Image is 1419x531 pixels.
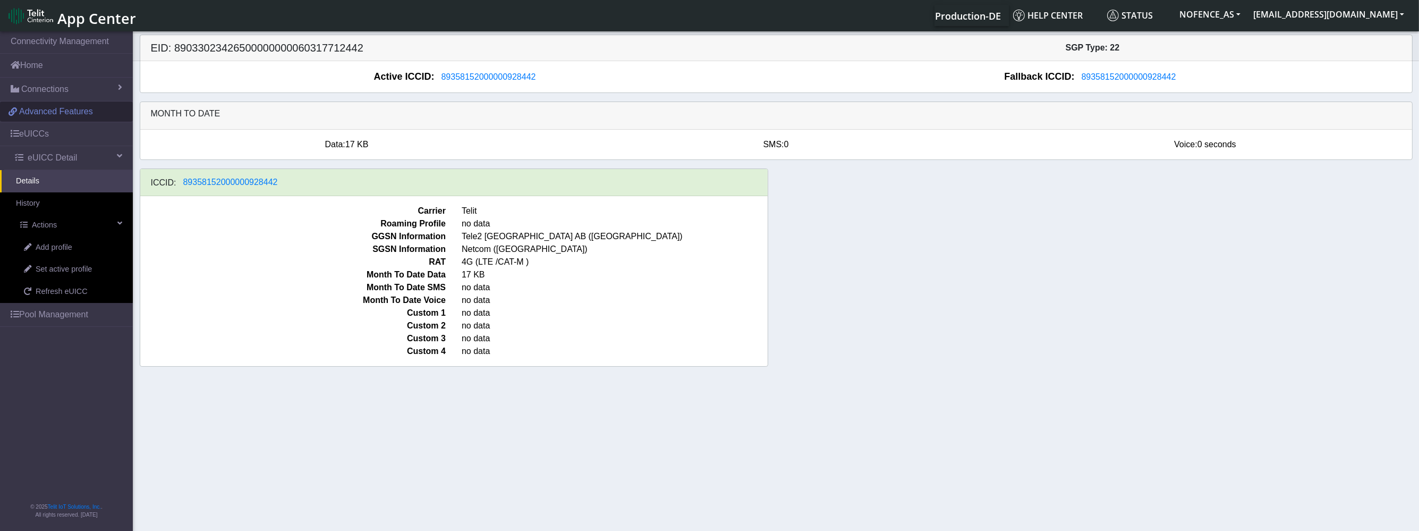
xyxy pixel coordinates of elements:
[4,146,133,170] a: eUICC Detail
[934,5,1000,26] a: Your current platform instance
[36,242,72,254] span: Add profile
[9,4,134,27] a: App Center
[435,70,543,84] button: 89358152000000928442
[151,108,1401,119] h6: Month to date
[9,7,53,24] img: logo-telit-cinterion-gw-new.png
[1197,140,1236,149] span: 0 seconds
[1075,70,1183,84] button: 89358152000000928442
[21,83,69,96] span: Connections
[151,178,176,188] h6: ICCID:
[36,264,92,275] span: Set active profile
[1103,5,1173,26] a: Status
[454,268,776,281] span: 17 KB
[132,319,454,332] span: Custom 2
[132,332,454,345] span: Custom 3
[454,332,776,345] span: no data
[454,205,776,217] span: Telit
[454,243,776,256] span: Netcom ([GEOGRAPHIC_DATA])
[1013,10,1025,21] img: knowledge.svg
[19,105,93,118] span: Advanced Features
[1009,5,1103,26] a: Help center
[1247,5,1410,24] button: [EMAIL_ADDRESS][DOMAIN_NAME]
[1107,10,1119,21] img: status.svg
[28,151,77,164] span: eUICC Detail
[454,281,776,294] span: no data
[132,345,454,358] span: Custom 4
[132,230,454,243] span: GGSN Information
[176,175,285,189] button: 89358152000000928442
[36,286,88,298] span: Refresh eUICC
[454,230,776,243] span: Tele2 [GEOGRAPHIC_DATA] AB ([GEOGRAPHIC_DATA])
[325,140,345,149] span: Data:
[57,9,136,28] span: App Center
[454,345,776,358] span: no data
[132,268,454,281] span: Month To Date Data
[32,220,57,231] span: Actions
[1107,10,1153,21] span: Status
[454,217,776,230] span: no data
[763,140,784,149] span: SMS:
[441,72,536,81] span: 89358152000000928442
[132,281,454,294] span: Month To Date SMS
[132,217,454,230] span: Roaming Profile
[454,256,776,268] span: 4G (LTE /CAT-M )
[132,307,454,319] span: Custom 1
[1174,140,1197,149] span: Voice:
[8,237,133,259] a: Add profile
[374,70,435,84] span: Active ICCID:
[143,41,776,54] h5: EID: 89033023426500000000060317712442
[8,258,133,281] a: Set active profile
[183,178,278,187] span: 89358152000000928442
[132,294,454,307] span: Month To Date Voice
[345,140,369,149] span: 17 KB
[1082,72,1176,81] span: 89358152000000928442
[132,243,454,256] span: SGSN Information
[454,319,776,332] span: no data
[1005,70,1075,84] span: Fallback ICCID:
[8,281,133,303] a: Refresh eUICC
[1066,43,1120,52] span: SGP Type: 22
[454,294,776,307] span: no data
[48,504,101,510] a: Telit IoT Solutions, Inc.
[132,256,454,268] span: RAT
[132,205,454,217] span: Carrier
[935,10,1001,22] span: Production-DE
[4,214,133,237] a: Actions
[784,140,789,149] span: 0
[1013,10,1083,21] span: Help center
[1173,5,1247,24] button: NOFENCE_AS
[454,307,776,319] span: no data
